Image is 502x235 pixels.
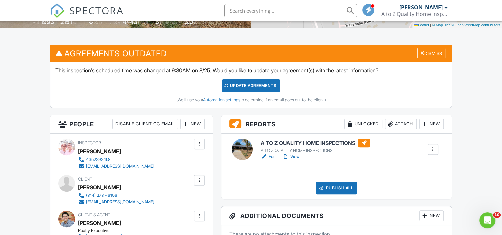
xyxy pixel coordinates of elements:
[261,148,370,153] div: A TO Z QUALITY HOME INSPECTIONS
[221,206,452,225] h3: Additional Documents
[78,218,121,228] a: [PERSON_NAME]
[451,23,500,27] a: © OpenStreetMap contributors
[108,20,122,25] span: Lot Size
[78,212,110,217] span: Client's Agent
[432,23,450,27] a: © MapTiler
[33,20,40,25] span: Built
[184,18,193,25] div: 3.0
[419,119,444,129] div: New
[73,20,82,25] span: sq. ft.
[261,139,370,147] h6: A TO Z QUALITY HOME INSPECTIONS
[316,182,357,194] div: Publish All
[381,11,448,17] div: A to Z Quality Home Inspections
[493,212,501,218] span: 10
[78,228,160,233] div: Realty Executive
[86,193,117,198] div: (314) 278 - 6106
[78,192,154,199] a: (314) 278 - 6106
[50,62,451,108] div: This inspection's scheduled time was changed at 9:30AM on 8/25. Would you like to update your agr...
[55,97,446,103] div: (We'll use your to determine if an email goes out to the client.)
[50,3,65,18] img: The Best Home Inspection Software - Spectora
[60,18,72,25] div: 2151
[430,23,431,27] span: |
[86,164,154,169] div: [EMAIL_ADDRESS][DOMAIN_NAME]
[203,97,240,102] a: Automation settings
[78,156,154,163] a: 4352292458
[419,210,444,221] div: New
[417,48,445,58] div: Dismiss
[69,3,124,17] span: SPECTORA
[50,115,212,134] h3: People
[86,199,154,205] div: [EMAIL_ADDRESS][DOMAIN_NAME]
[141,20,149,25] span: sq.ft.
[224,4,357,17] input: Search everything...
[261,139,370,153] a: A TO Z QUALITY HOME INSPECTIONS A TO Z QUALITY HOME INSPECTIONS
[78,163,154,170] a: [EMAIL_ADDRESS][DOMAIN_NAME]
[123,18,140,25] div: 44431
[399,4,443,11] div: [PERSON_NAME]
[414,23,429,27] a: Leaflet
[78,199,154,205] a: [EMAIL_ADDRESS][DOMAIN_NAME]
[221,115,452,134] h3: Reports
[112,119,178,129] div: Disable Client CC Email
[282,153,300,160] a: View
[155,18,159,25] div: 3
[344,119,382,129] div: Unlocked
[180,119,205,129] div: New
[78,182,121,192] div: [PERSON_NAME]
[261,153,276,160] a: Edit
[50,9,124,23] a: SPECTORA
[160,20,178,25] span: bedrooms
[78,177,92,182] span: Client
[479,212,495,228] iframe: Intercom live chat
[50,45,451,62] h3: Agreements Outdated
[194,20,213,25] span: bathrooms
[78,140,101,145] span: Inspector
[385,119,417,129] div: Attach
[78,146,121,156] div: [PERSON_NAME]
[94,20,102,25] span: slab
[41,18,54,25] div: 1993
[86,157,111,162] div: 4352292458
[222,79,280,92] div: Update Agreements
